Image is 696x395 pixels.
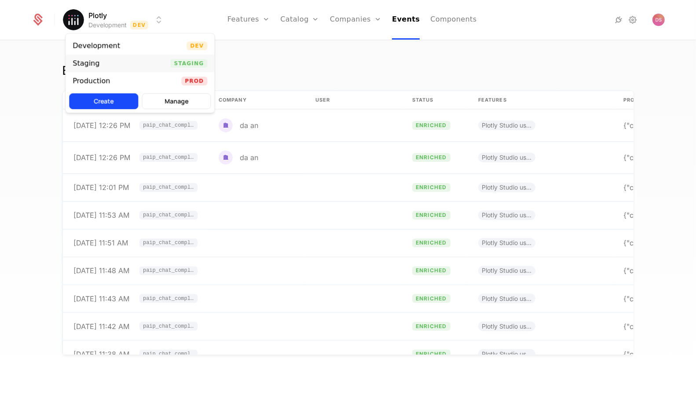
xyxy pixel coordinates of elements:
div: Staging [73,60,99,67]
div: Select environment [65,33,215,113]
span: Prod [181,77,207,85]
button: Manage [142,93,211,109]
div: Production [73,77,110,84]
div: Development [73,42,120,49]
button: Create [69,93,138,109]
span: Staging [171,59,208,68]
span: Dev [187,41,207,50]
